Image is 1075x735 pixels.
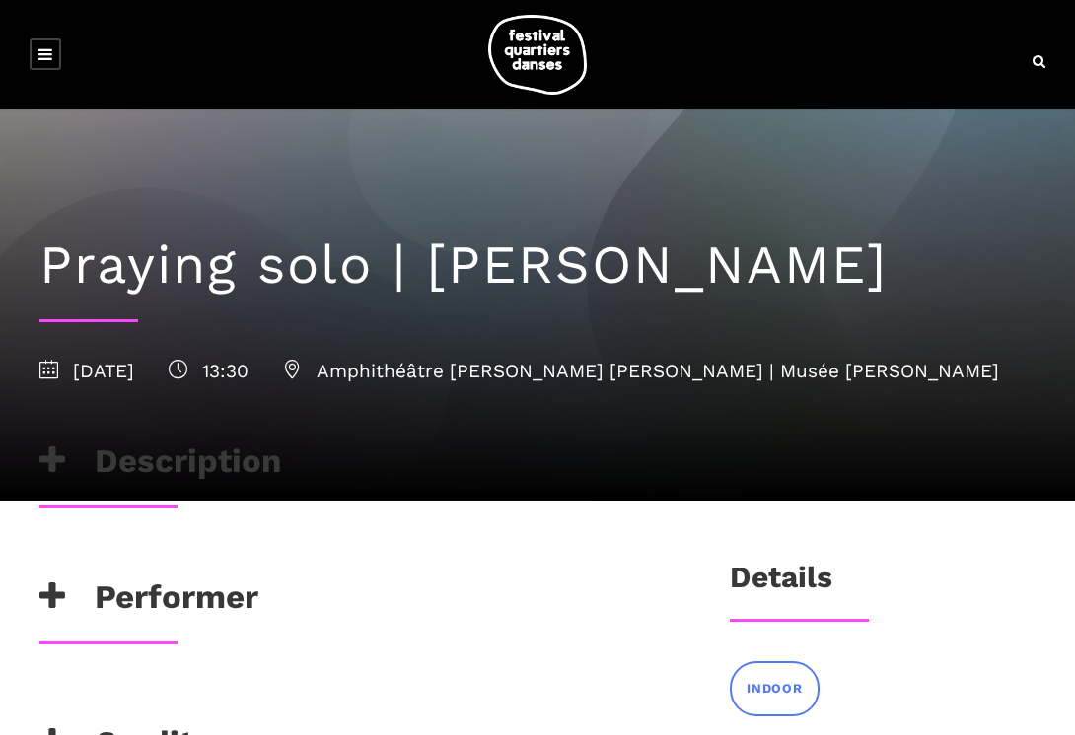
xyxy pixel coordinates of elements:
span: Amphithéâtre [PERSON_NAME] [PERSON_NAME] | Musée [PERSON_NAME] [283,360,999,382]
h3: Details [730,560,832,609]
img: logo-fqd-med [488,15,587,95]
h3: Description [39,441,281,491]
h1: Praying solo | [PERSON_NAME] [39,234,1036,298]
span: INDOOR [747,679,803,700]
span: 13:30 [169,360,249,382]
h3: Performer [39,577,258,627]
span: [DATE] [39,360,134,382]
a: INDOOR [730,661,820,715]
